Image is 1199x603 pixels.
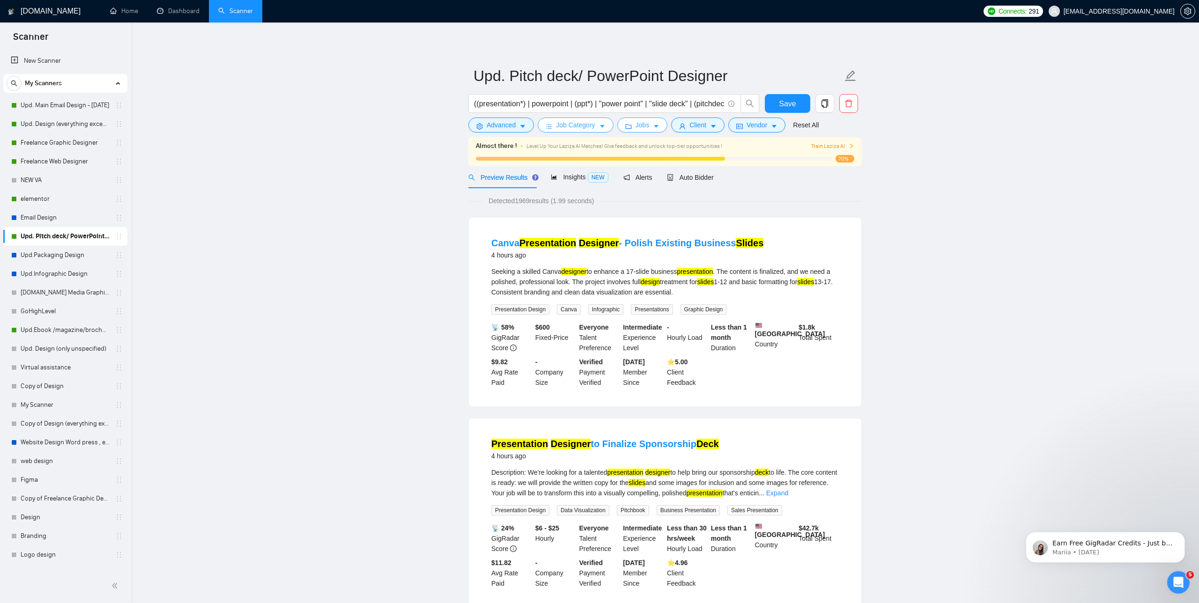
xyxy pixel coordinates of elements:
a: Email Design [21,208,110,227]
span: Canva [557,304,581,315]
div: Company Size [533,558,577,588]
mark: Designer [579,238,619,248]
button: copy [815,94,834,113]
b: [GEOGRAPHIC_DATA] [755,523,825,538]
span: bars [546,123,552,130]
span: holder [115,476,123,484]
b: $9.82 [491,358,508,366]
span: NEW [588,172,608,183]
span: holder [115,364,123,371]
mark: designer [645,469,671,476]
span: Pitchbook [617,505,649,515]
a: Reset All [793,120,819,130]
button: Train Laziza AI [811,142,854,151]
span: holder [115,158,123,165]
span: Insights [551,173,608,181]
button: folderJobscaret-down [617,118,668,132]
mark: designer [561,268,586,275]
b: $ 600 [535,324,550,331]
span: setting [1181,7,1195,15]
b: Intermediate [623,524,662,532]
span: holder [115,251,123,259]
b: Everyone [579,324,609,331]
span: holder [115,457,123,465]
b: - [535,559,538,566]
span: holder [115,214,123,221]
span: holder [115,551,123,559]
button: search [740,94,759,113]
button: barsJob Categorycaret-down [538,118,613,132]
div: Hourly [533,523,577,554]
div: Total Spent [797,322,841,353]
div: Client Feedback [665,357,709,388]
a: Virtual assistance [21,358,110,377]
span: Client [689,120,706,130]
a: web design [21,452,110,471]
a: Copy of Design (everything except unspecified) [21,414,110,433]
span: user [679,123,686,130]
span: holder [115,139,123,147]
span: Data Visualization [557,505,609,515]
mark: Slides [736,238,763,248]
b: $11.82 [491,559,511,566]
b: [DATE] [623,358,644,366]
mark: Presentation [519,238,576,248]
mark: Deck [696,439,719,449]
div: Duration [709,322,753,353]
img: logo [8,4,15,19]
button: delete [839,94,858,113]
mark: Designer [551,439,591,449]
b: Intermediate [623,324,662,331]
li: New Scanner [3,51,127,70]
span: info-circle [510,545,517,552]
a: My Scanner [21,396,110,414]
a: searchScanner [218,7,253,15]
span: holder [115,532,123,540]
button: settingAdvancedcaret-down [468,118,534,132]
span: Scanner [6,30,56,50]
span: Alerts [623,174,652,181]
mark: design [641,278,660,286]
a: Upd. Design (everything except unspecified) [21,115,110,133]
div: Member Since [621,558,665,588]
span: Preview Results [468,174,536,181]
span: holder [115,420,123,427]
span: holder [115,195,123,203]
span: double-left [111,581,121,590]
div: Duration [709,523,753,554]
button: userClientcaret-down [671,118,725,132]
a: Upd.Infographic Design [21,265,110,283]
span: holder [115,120,123,128]
span: caret-down [599,123,606,130]
a: homeHome [110,7,138,15]
img: upwork-logo.png [988,7,995,15]
span: Advanced [487,120,516,130]
div: Talent Preference [577,523,622,554]
span: Jobs [636,120,650,130]
a: Copy of Freelance Graphic Designer [21,489,110,508]
a: Upd.Packaging Design [21,246,110,265]
div: 4 hours ago [491,250,763,261]
div: Client Feedback [665,558,709,588]
span: info-circle [510,345,517,351]
b: 📡 24% [491,524,514,532]
button: search [7,76,22,91]
b: - [667,324,669,331]
div: Country [753,322,797,353]
div: 4 hours ago [491,450,719,462]
span: Presentation Design [491,304,549,315]
a: Expand [766,489,788,497]
span: Save [779,98,796,110]
a: NEW VA [21,171,110,190]
span: copy [816,99,834,108]
div: Payment Verified [577,558,622,588]
mark: slides [697,278,714,286]
span: setting [476,123,483,130]
div: Avg Rate Paid [489,558,533,588]
img: 🇺🇸 [755,322,762,329]
div: Country [753,523,797,554]
div: Talent Preference [577,322,622,353]
a: elementor [21,190,110,208]
span: holder [115,401,123,409]
mark: presentation [677,268,713,275]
